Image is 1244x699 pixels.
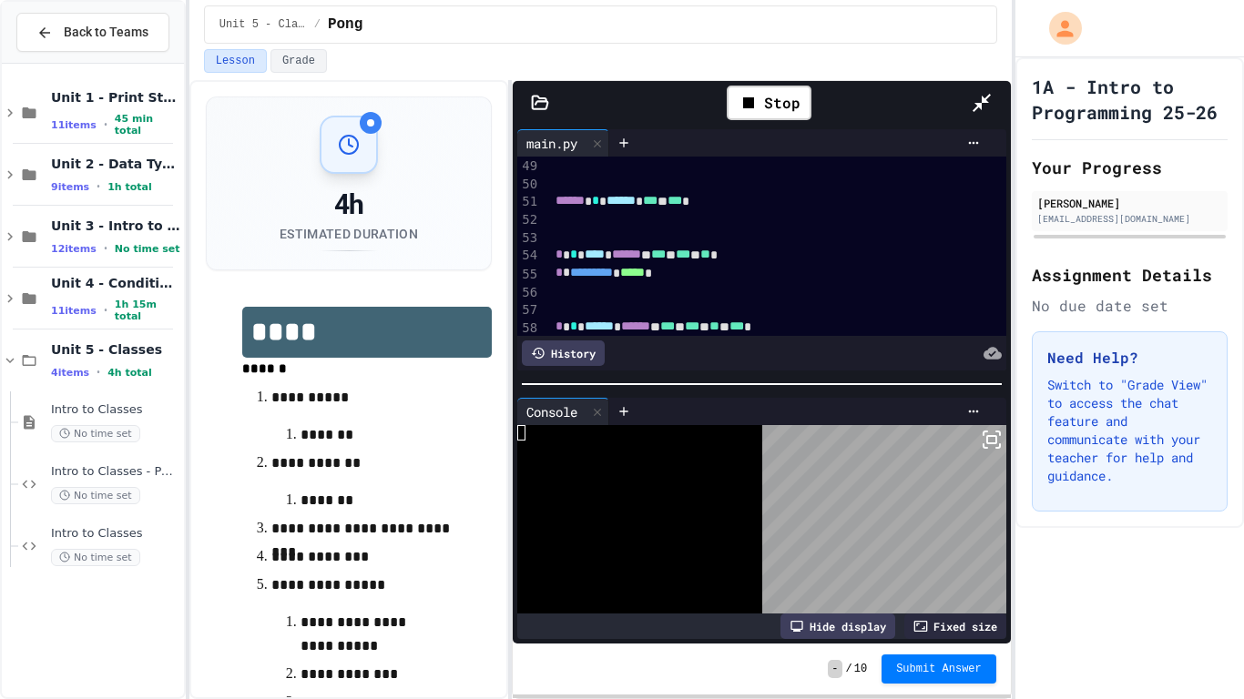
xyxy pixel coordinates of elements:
[107,181,152,193] span: 1h total
[1037,195,1222,211] div: [PERSON_NAME]
[517,157,540,176] div: 49
[328,14,362,35] span: Pong
[882,654,996,684] button: Submit Answer
[51,367,89,379] span: 4 items
[780,613,895,639] div: Hide display
[1032,262,1228,288] h2: Assignment Details
[51,526,180,542] span: Intro to Classes
[1047,376,1212,485] p: Switch to "Grade View" to access the chat feature and communicate with your teacher for help and ...
[1037,212,1222,226] div: [EMAIL_ADDRESS][DOMAIN_NAME]
[727,86,811,120] div: Stop
[280,188,418,221] div: 4h
[280,225,418,243] div: Estimated Duration
[97,365,100,380] span: •
[1032,295,1228,317] div: No due date set
[517,402,586,421] div: Console
[51,402,180,418] span: Intro to Classes
[828,660,841,678] span: -
[517,229,540,248] div: 53
[904,613,1006,639] div: Fixed size
[204,49,267,73] button: Lesson
[51,119,97,131] span: 11 items
[51,275,180,291] span: Unit 4 - Conditionals and while Loops
[517,211,540,229] div: 52
[51,425,140,442] span: No time set
[104,303,107,318] span: •
[115,299,180,322] span: 1h 15m total
[115,113,180,137] span: 45 min total
[51,487,140,504] span: No time set
[517,398,609,425] div: Console
[107,367,152,379] span: 4h total
[51,305,97,317] span: 11 items
[104,241,107,256] span: •
[51,243,97,255] span: 12 items
[219,17,307,32] span: Unit 5 - Classes
[51,89,180,106] span: Unit 1 - Print Statements
[1032,155,1228,180] h2: Your Progress
[51,341,180,358] span: Unit 5 - Classes
[517,319,540,338] div: 58
[517,134,586,153] div: main.py
[115,243,180,255] span: No time set
[104,117,107,132] span: •
[1030,7,1086,49] div: My Account
[517,247,540,265] div: 54
[51,156,180,172] span: Unit 2 - Data Types, Variables, [DEMOGRAPHIC_DATA]
[51,549,140,566] span: No time set
[517,176,540,194] div: 50
[517,301,540,319] div: 57
[97,179,100,194] span: •
[896,662,982,676] span: Submit Answer
[51,181,89,193] span: 9 items
[51,218,180,234] span: Unit 3 - Intro to Objects
[522,340,605,366] div: History
[51,464,180,480] span: Intro to Classes - Person
[64,23,148,42] span: Back to Teams
[517,193,540,211] div: 51
[16,13,169,52] button: Back to Teams
[314,17,321,32] span: /
[1032,74,1228,125] h1: 1A - Intro to Programming 25-26
[270,49,327,73] button: Grade
[846,662,852,676] span: /
[517,284,540,302] div: 56
[517,129,609,157] div: main.py
[1047,347,1212,369] h3: Need Help?
[854,662,867,676] span: 10
[517,266,540,284] div: 55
